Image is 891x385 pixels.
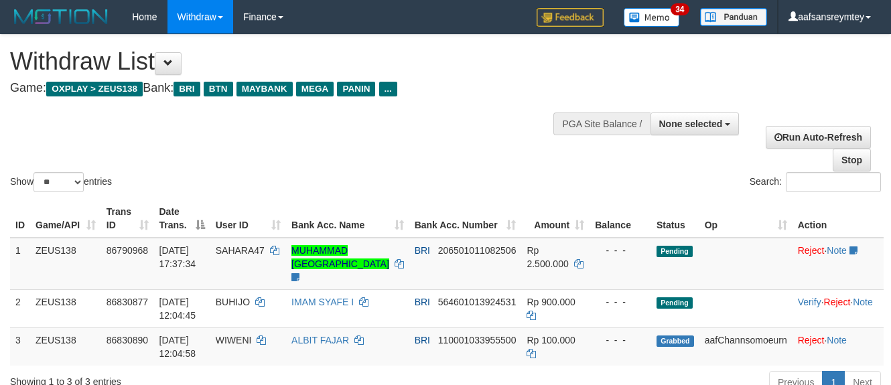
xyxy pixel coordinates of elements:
span: BUHIJO [216,297,250,307]
span: 34 [671,3,689,15]
span: Copy 110001033955500 to clipboard [438,335,517,345]
div: - - - [595,295,646,309]
input: Search: [786,172,881,192]
img: Feedback.jpg [537,8,604,27]
span: Rp 100.000 [527,335,575,345]
a: Verify [798,297,821,307]
a: MUHAMMAD [GEOGRAPHIC_DATA] [291,245,389,269]
a: Reject [824,297,851,307]
th: Action [793,200,884,238]
td: 3 [10,327,30,366]
th: Amount: activate to sort column ascending [521,200,590,238]
img: panduan.png [700,8,767,26]
td: · · [793,289,884,327]
h4: Game: Bank: [10,82,581,95]
img: Button%20Memo.svg [624,8,680,27]
span: BRI [415,297,430,307]
img: MOTION_logo.png [10,7,112,27]
td: · [793,327,884,366]
a: Stop [833,149,871,171]
span: [DATE] 17:37:34 [159,245,196,269]
a: ALBIT FAJAR [291,335,349,345]
span: Copy 206501011082506 to clipboard [438,245,517,256]
span: BRI [415,245,430,256]
td: ZEUS138 [30,327,101,366]
div: - - - [595,333,646,347]
th: Balance [590,200,651,238]
span: MEGA [296,82,334,96]
span: None selected [659,119,723,129]
span: MAYBANK [236,82,293,96]
span: Grabbed [657,335,694,347]
td: ZEUS138 [30,238,101,290]
a: Note [827,335,847,345]
span: PANIN [337,82,375,96]
td: · [793,238,884,290]
a: IMAM SYAFE I [291,297,354,307]
span: [DATE] 12:04:45 [159,297,196,321]
span: Rp 2.500.000 [527,245,568,269]
div: PGA Site Balance / [553,112,650,135]
span: SAHARA47 [216,245,265,256]
th: User ID: activate to sort column ascending [210,200,286,238]
span: BRI [174,82,200,96]
span: 86830890 [107,335,148,345]
h1: Withdraw List [10,48,581,75]
a: Reject [798,335,825,345]
a: Note [827,245,847,256]
th: ID [10,200,30,238]
a: Note [853,297,873,307]
label: Search: [750,172,881,192]
th: Op: activate to sort column ascending [699,200,793,238]
button: None selected [650,112,740,135]
span: [DATE] 12:04:58 [159,335,196,359]
select: Showentries [33,172,84,192]
th: Bank Acc. Number: activate to sort column ascending [409,200,522,238]
th: Date Trans.: activate to sort column descending [154,200,210,238]
span: Pending [657,246,693,257]
span: Rp 900.000 [527,297,575,307]
span: ... [379,82,397,96]
span: OXPLAY > ZEUS138 [46,82,143,96]
a: Reject [798,245,825,256]
span: Copy 564601013924531 to clipboard [438,297,517,307]
label: Show entries [10,172,112,192]
span: Pending [657,297,693,309]
div: - - - [595,244,646,257]
td: 2 [10,289,30,327]
span: 86790968 [107,245,148,256]
th: Game/API: activate to sort column ascending [30,200,101,238]
td: aafChannsomoeurn [699,327,793,366]
span: 86830877 [107,297,148,307]
span: BRI [415,335,430,345]
a: Run Auto-Refresh [766,126,871,149]
span: BTN [204,82,233,96]
td: 1 [10,238,30,290]
th: Trans ID: activate to sort column ascending [101,200,154,238]
span: WIWENI [216,335,252,345]
td: ZEUS138 [30,289,101,327]
th: Status [651,200,699,238]
th: Bank Acc. Name: activate to sort column ascending [286,200,409,238]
